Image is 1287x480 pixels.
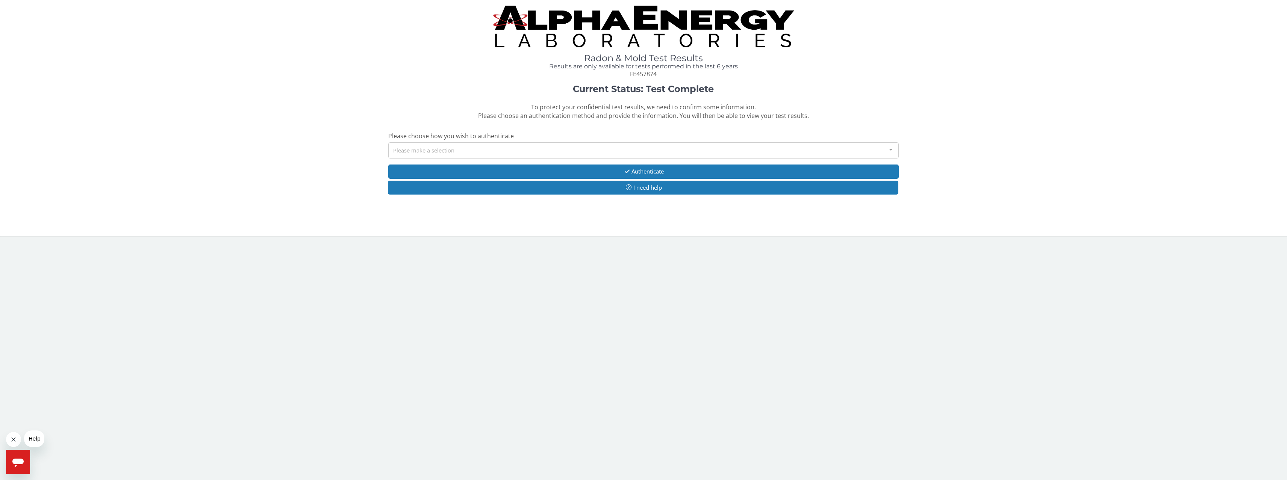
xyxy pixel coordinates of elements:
button: Authenticate [388,165,899,178]
span: To protect your confidential test results, we need to confirm some information. Please choose an ... [478,103,809,120]
img: TightCrop.jpg [493,6,794,47]
iframe: Close message [6,432,21,447]
iframe: Button to launch messaging window [6,450,30,474]
h1: Radon & Mold Test Results [388,53,899,63]
button: I need help [388,181,898,195]
strong: Current Status: Test Complete [573,83,714,94]
h4: Results are only available for tests performed in the last 6 years [388,63,899,70]
iframe: Message from company [24,430,44,447]
span: Please choose how you wish to authenticate [388,132,514,140]
span: Please make a selection [393,146,454,154]
span: FE457874 [630,70,657,78]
